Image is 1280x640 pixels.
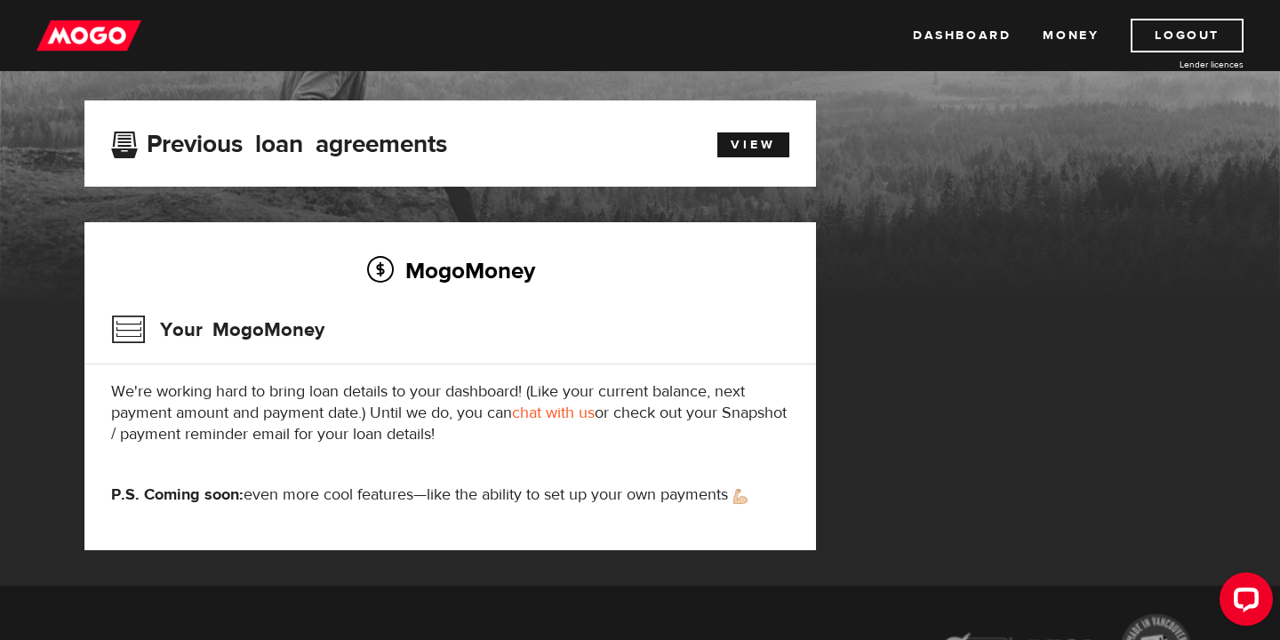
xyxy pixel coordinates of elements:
img: strong arm emoji [733,489,748,504]
iframe: LiveChat chat widget [1205,565,1280,640]
h2: MogoMoney [111,252,789,289]
a: Dashboard [913,19,1011,52]
img: mogo_logo-11ee424be714fa7cbb0f0f49df9e16ec.png [36,19,141,52]
strong: P.S. Coming soon: [111,484,244,505]
h3: Your MogoMoney [111,307,324,353]
h3: Previous loan agreements [111,130,447,153]
a: Lender licences [1110,58,1244,71]
a: chat with us [512,403,595,423]
p: even more cool features—like the ability to set up your own payments [111,484,789,506]
a: Money [1043,19,1099,52]
a: View [717,132,789,157]
p: We're working hard to bring loan details to your dashboard! (Like your current balance, next paym... [111,381,789,445]
a: Logout [1131,19,1244,52]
